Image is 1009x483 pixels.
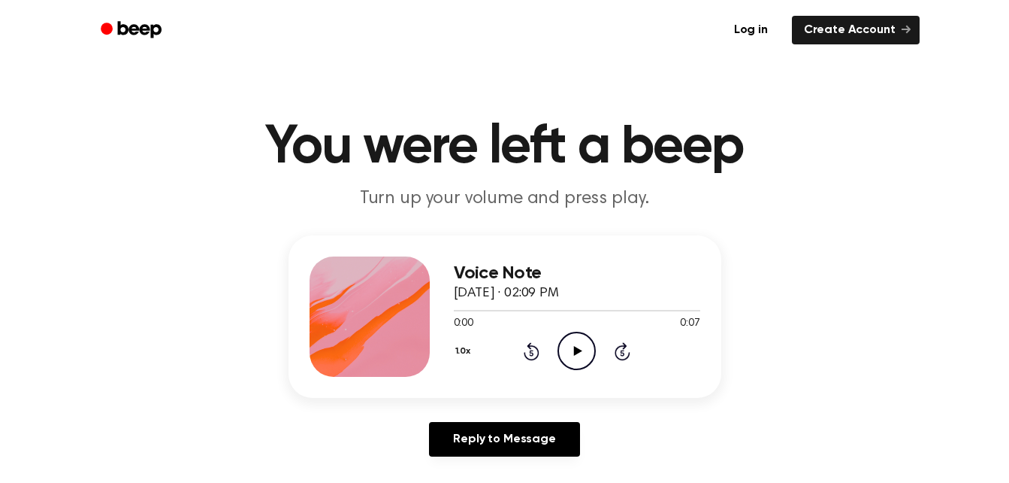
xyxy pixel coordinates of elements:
[454,339,476,364] button: 1.0x
[792,16,920,44] a: Create Account
[216,187,793,211] p: Turn up your volume and press play.
[454,287,559,300] span: [DATE] · 02:09 PM
[90,16,175,45] a: Beep
[120,120,890,175] h1: You were left a beep
[680,316,699,332] span: 0:07
[429,422,579,457] a: Reply to Message
[454,263,700,284] h3: Voice Note
[454,316,473,332] span: 0:00
[719,13,783,47] a: Log in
